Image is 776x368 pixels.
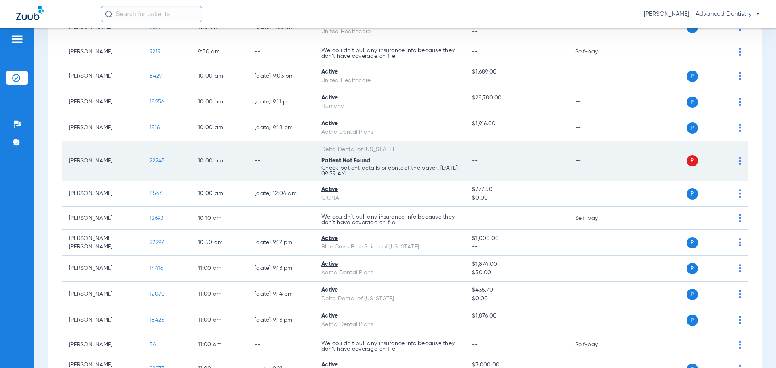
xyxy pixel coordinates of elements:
span: -- [472,243,562,251]
td: [DATE] 9:18 PM [248,115,315,141]
div: Active [321,286,459,294]
td: 9:50 AM [192,40,248,63]
img: group-dot-blue.svg [739,238,741,246]
span: 12070 [150,291,165,297]
span: -- [472,158,478,164]
span: $1,689.00 [472,68,562,76]
span: 18425 [150,317,164,323]
td: [PERSON_NAME] [62,63,143,89]
div: Active [321,260,459,269]
td: -- [569,63,623,89]
img: group-dot-blue.svg [739,124,741,132]
span: $1,874.00 [472,260,562,269]
span: P [687,71,698,82]
img: group-dot-blue.svg [739,264,741,272]
span: P [687,155,698,166]
td: [PERSON_NAME] [62,181,143,207]
span: P [687,263,698,274]
span: $1,876.00 [472,312,562,320]
span: 1916 [150,125,160,130]
td: [PERSON_NAME] [62,207,143,230]
img: group-dot-blue.svg [739,316,741,324]
td: 10:00 AM [192,141,248,181]
td: -- [248,141,315,181]
td: -- [569,115,623,141]
span: 5429 [150,73,162,79]
img: group-dot-blue.svg [739,214,741,222]
input: Search for patients [101,6,202,22]
span: -- [472,76,562,85]
div: Delta Dental of [US_STATE] [321,145,459,154]
span: 22245 [150,158,165,164]
td: -- [569,307,623,333]
div: United Healthcare [321,27,459,36]
div: Active [321,94,459,102]
p: We couldn’t pull any insurance info because they don’t have coverage on file. [321,48,459,59]
td: 10:00 AM [192,181,248,207]
span: $50.00 [472,269,562,277]
td: -- [569,282,623,307]
span: $28,780.00 [472,94,562,102]
img: group-dot-blue.svg [739,48,741,56]
span: Patient Not Found [321,158,370,164]
div: United Healthcare [321,76,459,85]
span: -- [472,128,562,137]
div: Humana [321,102,459,111]
div: Active [321,312,459,320]
td: -- [569,256,623,282]
td: Self-pay [569,40,623,63]
img: group-dot-blue.svg [739,189,741,198]
img: group-dot-blue.svg [739,341,741,349]
img: Search Icon [105,11,112,18]
span: P [687,315,698,326]
td: -- [569,89,623,115]
span: -- [472,49,478,55]
div: Aetna Dental Plans [321,269,459,277]
td: [PERSON_NAME] [62,115,143,141]
div: Blue Cross Blue Shield of [US_STATE] [321,243,459,251]
td: 11:00 AM [192,282,248,307]
span: $777.50 [472,185,562,194]
td: Self-pay [569,333,623,356]
td: [DATE] 9:12 PM [248,230,315,256]
td: 10:10 AM [192,207,248,230]
span: 18956 [150,99,164,105]
td: Self-pay [569,207,623,230]
span: 14416 [150,265,163,271]
div: Active [321,234,459,243]
div: CIGNA [321,194,459,202]
div: Active [321,185,459,194]
td: [PERSON_NAME] [62,307,143,333]
div: Aetna Dental Plans [321,128,459,137]
td: -- [569,141,623,181]
img: group-dot-blue.svg [739,290,741,298]
p: Check patient details or contact the payer. [DATE] 09:59 AM. [321,165,459,177]
td: 10:00 AM [192,89,248,115]
div: Delta Dental of [US_STATE] [321,294,459,303]
span: 54 [150,342,156,347]
span: -- [472,215,478,221]
td: 10:00 AM [192,63,248,89]
div: Active [321,120,459,128]
span: 12693 [150,215,163,221]
td: [PERSON_NAME] [62,282,143,307]
td: [PERSON_NAME] [62,333,143,356]
span: 22297 [150,240,164,245]
span: $1,916.00 [472,120,562,128]
td: [PERSON_NAME] [62,141,143,181]
td: [PERSON_NAME] [62,89,143,115]
span: $0.00 [472,194,562,202]
div: Active [321,68,459,76]
span: -- [472,27,562,36]
td: 11:00 AM [192,256,248,282]
p: We couldn’t pull any insurance info because they don’t have coverage on file. [321,214,459,225]
td: -- [569,230,623,256]
td: 11:00 AM [192,333,248,356]
td: 10:00 AM [192,115,248,141]
span: P [687,289,698,300]
span: -- [472,342,478,347]
td: [DATE] 9:13 PM [248,256,315,282]
div: Aetna Dental Plans [321,320,459,329]
td: [PERSON_NAME] [62,256,143,282]
td: -- [569,181,623,207]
